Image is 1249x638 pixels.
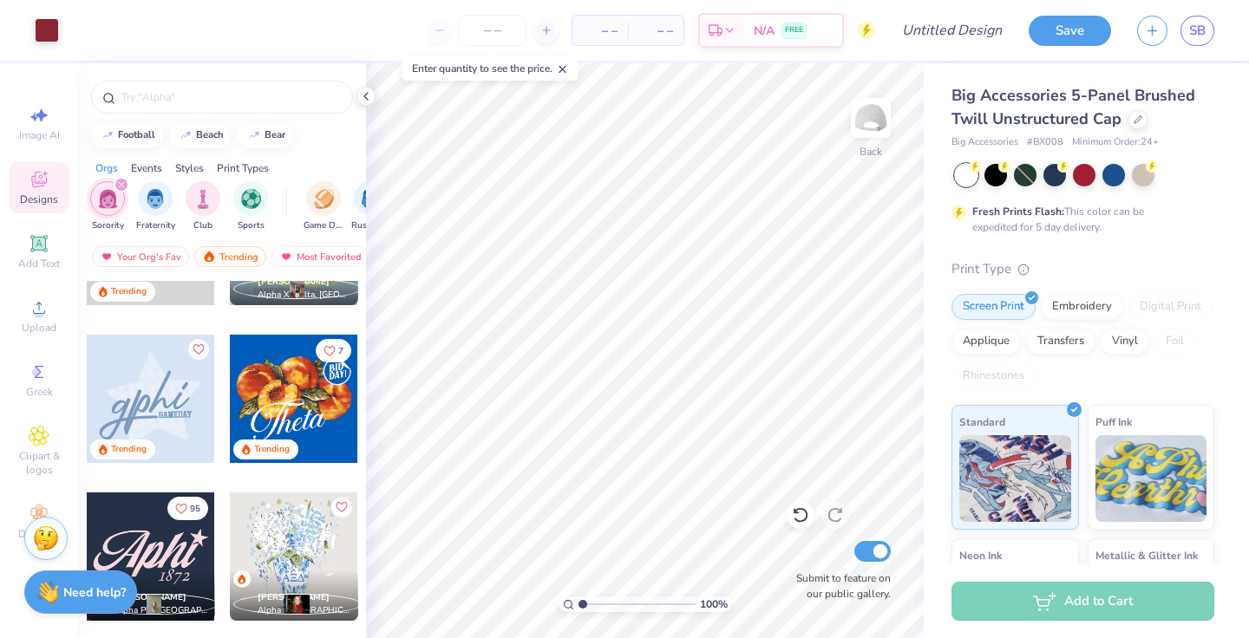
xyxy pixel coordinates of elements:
[1095,413,1132,431] span: Puff Ink
[22,321,56,335] span: Upload
[26,385,53,399] span: Greek
[304,219,343,232] span: Game Day
[233,181,268,232] button: filter button
[186,181,220,232] button: filter button
[351,219,391,232] span: Rush & Bid
[111,285,147,298] div: Trending
[196,130,224,140] div: beach
[1154,329,1195,355] div: Foil
[972,205,1064,218] strong: Fresh Prints Flash:
[1029,16,1111,46] button: Save
[193,219,213,232] span: Club
[92,246,189,267] div: Your Org's Fav
[1027,135,1063,150] span: # BX008
[146,189,165,209] img: Fraternity Image
[131,160,162,176] div: Events
[362,189,382,209] img: Rush & Bid Image
[304,181,343,232] button: filter button
[1128,294,1213,320] div: Digital Print
[202,251,216,263] img: trending.gif
[338,347,343,355] span: 7
[1026,329,1095,355] div: Transfers
[951,85,1195,129] span: Big Accessories 5-Panel Brushed Twill Unstructured Cap
[186,181,220,232] div: filter for Club
[1180,16,1214,46] a: SB
[193,189,213,209] img: Club Image
[888,13,1016,48] input: Untitled Design
[188,339,209,360] button: Like
[90,181,125,232] div: filter for Sorority
[258,289,351,302] span: Alpha Xi Delta, [GEOGRAPHIC_DATA]
[638,22,673,40] span: – –
[19,128,60,142] span: Image AI
[959,413,1005,431] span: Standard
[785,24,803,36] span: FREE
[217,160,269,176] div: Print Types
[304,181,343,232] div: filter for Game Day
[972,204,1186,235] div: This color can be expedited for 5 day delivery.
[1189,21,1206,41] span: SB
[18,257,60,270] span: Add Text
[136,181,175,232] div: filter for Fraternity
[331,497,352,518] button: Like
[265,130,285,140] div: bear
[459,15,526,46] input: – –
[959,435,1071,522] img: Standard
[258,604,351,617] span: Alpha [GEOGRAPHIC_DATA], [GEOGRAPHIC_DATA][US_STATE]
[700,596,728,612] span: 100 %
[1041,294,1123,320] div: Embroidery
[194,246,266,267] div: Trending
[90,181,125,232] button: filter button
[120,88,342,106] input: Try "Alpha"
[754,22,775,40] span: N/A
[238,219,265,232] span: Sports
[951,363,1036,389] div: Rhinestones
[951,259,1214,279] div: Print Type
[169,122,232,148] button: beach
[101,130,114,140] img: trend_line.gif
[98,189,118,209] img: Sorority Image
[351,181,391,232] div: filter for Rush & Bid
[258,276,330,288] span: [PERSON_NAME]
[860,144,882,159] div: Back
[951,294,1036,320] div: Screen Print
[316,339,351,362] button: Like
[314,189,334,209] img: Game Day Image
[1095,435,1207,522] img: Puff Ink
[1072,135,1159,150] span: Minimum Order: 24 +
[279,251,293,263] img: most_fav.gif
[258,591,330,603] span: [PERSON_NAME]
[179,130,193,140] img: trend_line.gif
[951,135,1018,150] span: Big Accessories
[136,219,175,232] span: Fraternity
[241,189,261,209] img: Sports Image
[1101,329,1149,355] div: Vinyl
[402,56,579,81] div: Enter quantity to see the price.
[92,219,124,232] span: Sorority
[136,181,175,232] button: filter button
[175,160,204,176] div: Styles
[951,329,1021,355] div: Applique
[959,546,1002,564] span: Neon Ink
[583,22,618,40] span: – –
[238,122,293,148] button: bear
[787,570,891,602] label: Submit to feature on our public gallery.
[95,160,118,176] div: Orgs
[100,251,114,263] img: most_fav.gif
[233,181,268,232] div: filter for Sports
[118,130,155,140] div: football
[351,181,391,232] button: filter button
[1095,546,1198,564] span: Metallic & Glitter Ink
[271,246,369,267] div: Most Favorited
[91,122,163,148] button: football
[853,101,888,135] img: Back
[20,192,58,206] span: Designs
[247,130,261,140] img: trend_line.gif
